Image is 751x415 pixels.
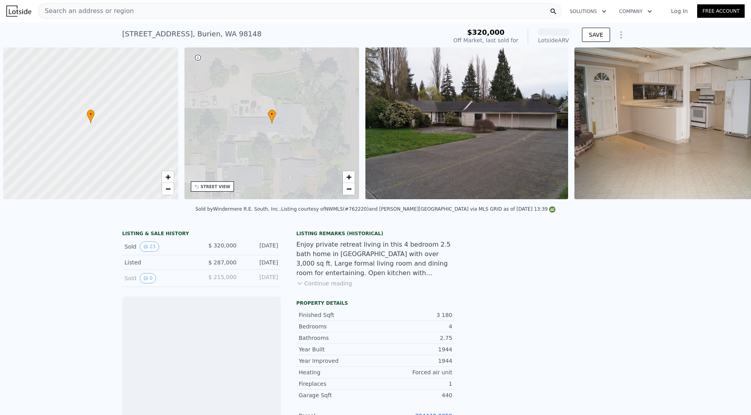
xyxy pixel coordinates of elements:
button: SAVE [582,28,610,42]
button: View historical data [140,241,159,252]
a: Log In [662,7,697,15]
div: 1944 [376,357,453,365]
div: Off Market, last sold for [453,36,518,44]
div: Garage Sqft [299,391,376,399]
span: + [346,172,352,182]
span: • [268,111,276,118]
div: Finished Sqft [299,311,376,319]
div: 3 180 [376,311,453,319]
div: Bathrooms [299,334,376,342]
div: Forced air unit [376,368,453,376]
div: Listed [125,258,195,266]
div: [DATE] [243,241,278,252]
span: Search an address or region [38,6,134,16]
img: Lotside [6,6,31,17]
div: • [268,109,276,123]
div: STREET VIEW [201,184,230,190]
span: + [165,172,170,182]
div: Property details [297,300,455,306]
a: Zoom in [162,171,174,183]
span: $ 215,000 [208,274,236,280]
div: Sold [125,273,195,283]
div: Fireplaces [299,380,376,388]
img: Sale: 150333172 Parcel: 97994880 [365,47,568,199]
span: − [346,184,352,194]
div: Heating [299,368,376,376]
div: Listing courtesy of NWMLS (#762220) and [PERSON_NAME][GEOGRAPHIC_DATA] via MLS GRID as of [DATE] ... [281,206,556,212]
div: 1 [376,380,453,388]
div: Year Improved [299,357,376,365]
span: • [87,111,95,118]
div: Year Built [299,345,376,353]
div: 4 [376,323,453,330]
img: NWMLS Logo [549,206,555,213]
span: − [165,184,170,194]
button: Show Options [613,27,629,43]
button: View historical data [140,273,156,283]
div: [DATE] [243,273,278,283]
div: [STREET_ADDRESS] , Burien , WA 98148 [122,28,262,40]
div: LISTING & SALE HISTORY [122,230,281,238]
div: Listing Remarks (Historical) [297,230,455,237]
a: Zoom out [162,183,174,195]
div: • [87,109,95,123]
div: Enjoy private retreat living in this 4 bedroom 2.5 bath home in [GEOGRAPHIC_DATA] with over 3,000... [297,240,455,278]
span: $320,000 [467,28,505,36]
div: 2.75 [376,334,453,342]
button: Continue reading [297,279,352,287]
button: Company [613,4,658,19]
span: $ 287,000 [208,259,236,266]
button: Solutions [563,4,613,19]
div: Sold by Windermere R.E. South, Inc. . [196,206,281,212]
div: 440 [376,391,453,399]
div: Lotside ARV [538,36,569,44]
div: Sold [125,241,195,252]
a: Free Account [697,4,745,18]
div: Bedrooms [299,323,376,330]
a: Zoom in [343,171,355,183]
span: $ 320,000 [208,242,236,249]
a: Zoom out [343,183,355,195]
div: 1944 [376,345,453,353]
div: [DATE] [243,258,278,266]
